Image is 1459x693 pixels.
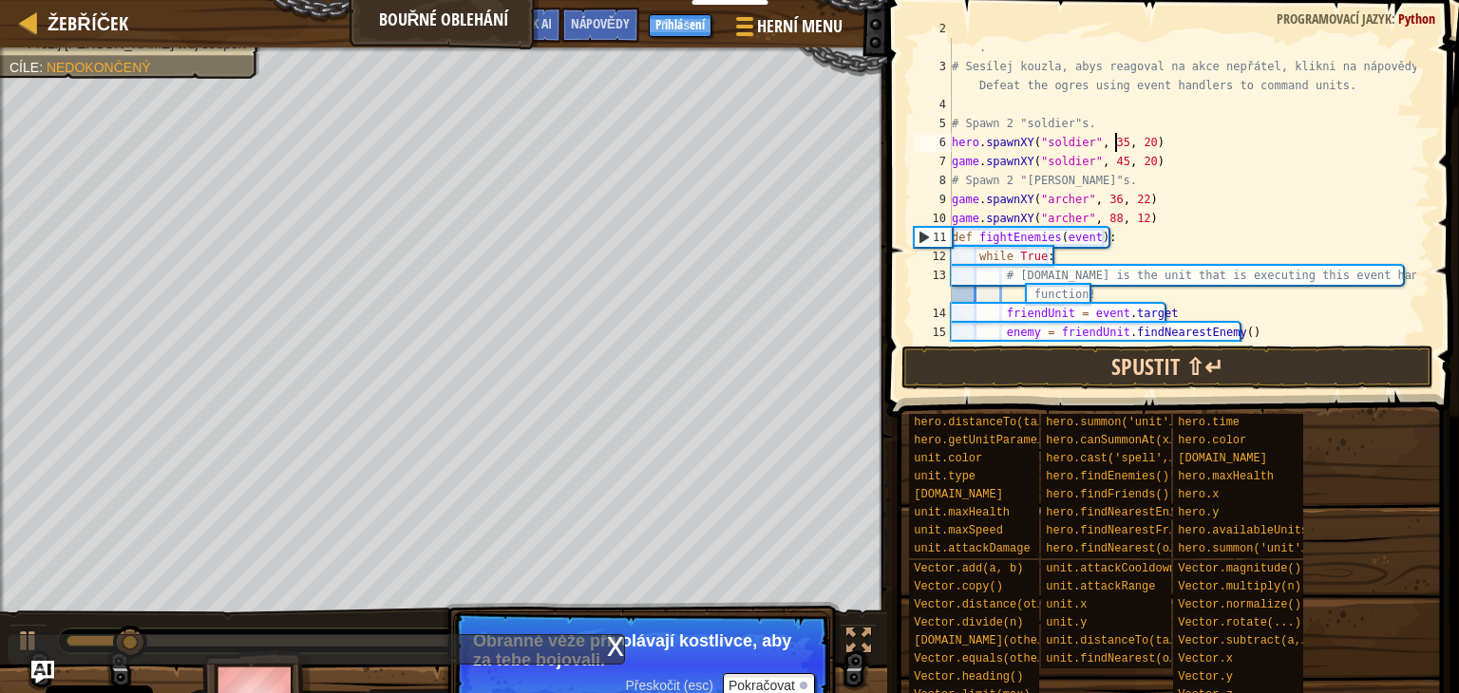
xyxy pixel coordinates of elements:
span: Programovací jazyk [1277,9,1392,28]
button: Přihlášení [649,14,711,37]
span: hero.findNearestFriend() [1046,524,1210,537]
span: hero.canSummonAt(x, y) [1046,434,1196,447]
span: Vector.heading() [914,670,1023,684]
span: Vector.y [1178,670,1233,684]
span: hero.findNearestEnemy() [1046,506,1203,519]
span: Vector.x [1178,652,1233,665]
span: hero.time [1178,416,1240,429]
div: 13 [914,266,952,304]
span: hero.summon('unit', 'A') [1178,542,1342,555]
button: Herní menu [721,8,854,52]
span: [DOMAIN_NAME] [914,488,1003,501]
span: Přeskočit (esc) [625,678,713,693]
span: unit.attackCooldown [1046,562,1176,575]
span: hero.distanceTo(target) [914,416,1071,429]
span: Vector.rotate(...) [1178,616,1301,629]
span: Nedokončený [47,60,151,75]
span: hero.y [1178,506,1219,519]
span: unit.attackRange [1046,580,1155,593]
span: Vector.multiply(n) [1178,580,1301,593]
span: unit.y [1046,616,1087,629]
span: Vector.copy() [914,580,1003,593]
span: Nápovědy [571,14,630,32]
span: : [1392,9,1398,28]
button: Ctrl + P: Play [9,624,47,663]
div: 15 [914,323,952,342]
span: hero.getUnitParameters("unit") [914,434,1119,447]
span: hero.findEnemies() [1046,470,1169,483]
span: Žebříček [47,10,128,36]
div: 8 [914,171,952,190]
span: Cíle [9,60,39,75]
div: 4 [914,95,952,114]
a: Žebříček [38,10,128,36]
div: x [607,635,624,654]
span: : [39,60,47,75]
div: 6 [914,133,952,152]
div: 14 [914,304,952,323]
span: unit.maxHealth [914,506,1010,519]
div: 3 [914,57,952,95]
span: hero.color [1178,434,1246,447]
div: 5 [914,114,952,133]
div: 7 [914,152,952,171]
span: Vector.magnitude() [1178,562,1301,575]
button: Přepnout na celou obrazovku [840,624,878,663]
span: Python [1398,9,1435,28]
span: hero.summon('unit', x, y) [1046,416,1217,429]
div: 11 [915,228,952,247]
span: [DOMAIN_NAME](other) [914,634,1051,647]
div: 16 [914,342,952,361]
span: unit.type [914,470,976,483]
span: hero.maxHealth [1178,470,1274,483]
span: unit.distanceTo(target) [1046,634,1203,647]
button: Spustit ⇧↵ [901,346,1434,389]
span: unit.attackDamage [914,542,1030,555]
span: unit.maxSpeed [914,524,1003,537]
span: unit.x [1046,598,1087,611]
span: unit.color [914,452,982,465]
span: Vector.distance(other) [914,598,1064,611]
div: 12 [914,247,952,266]
span: hero.findFriends() [1046,488,1169,501]
span: Ask AI [520,14,552,32]
span: [DOMAIN_NAME] [1178,452,1267,465]
div: 10 [914,209,952,228]
span: Vector.normalize() [1178,598,1301,611]
span: Vector.subtract(a, b) [1178,634,1321,647]
button: Ask AI [31,661,54,684]
span: unit.findNearest(objects) [1046,652,1217,665]
span: hero.cast('spell', x, y) [1046,452,1210,465]
span: Vector.equals(other) [914,652,1051,665]
p: Obranné věže přivolávají kostlivce, aby za tebe bojovali. [473,631,810,669]
span: hero.x [1178,488,1219,501]
span: hero.findNearest(objects) [1046,542,1217,555]
span: hero.availableUnits [1178,524,1308,537]
span: Vector.add(a, b) [914,562,1023,575]
button: Ask AI [510,8,561,43]
span: Vector.divide(n) [914,616,1023,629]
div: 2 [914,19,952,57]
div: 9 [914,190,952,209]
span: Herní menu [757,14,843,39]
